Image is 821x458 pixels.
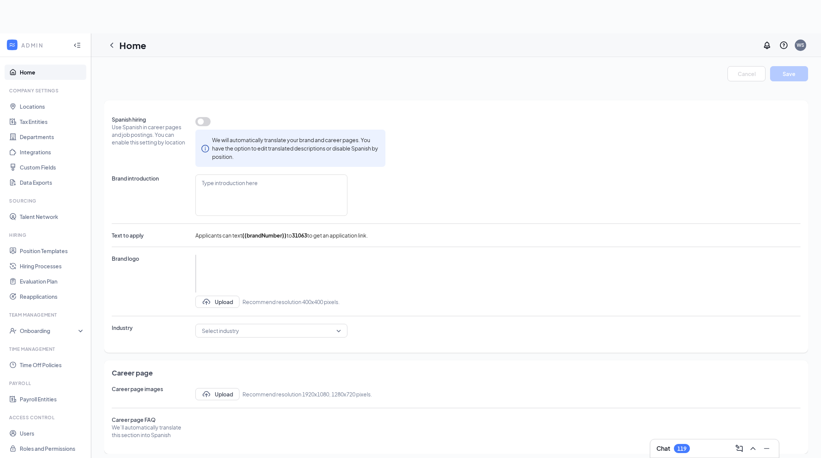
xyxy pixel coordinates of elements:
div: Team Management [9,312,83,318]
a: Users [20,426,85,441]
span: Applicants can text to to get an application link. [195,231,368,239]
b: 31063 [292,232,307,239]
a: Home [20,65,85,80]
svg: Minimize [762,444,771,453]
svg: UserCheck [9,327,17,334]
span: Use Spanish in career pages and job postings. You can enable this setting by location [112,123,188,146]
h1: Home [119,39,146,52]
a: Payroll Entities [20,391,85,407]
b: {{brandNumber}} [242,232,287,239]
div: Time Management [9,346,83,352]
span: Brand introduction [112,174,188,182]
span: Career page [112,368,800,377]
span: Text to apply [112,231,188,239]
a: Talent Network [20,209,85,224]
button: Save [770,66,808,81]
div: 119 [677,445,686,452]
a: Tax Entities [20,114,85,129]
a: Hiring Processes [20,258,85,274]
button: Cancel [727,66,766,81]
span: Recommend resolution 400x400 pixels. [242,298,340,306]
button: ChevronUp [747,442,759,455]
span: UploadUploadRecommend resolution 400x400 pixels. [195,255,340,308]
iframe: Intercom live chat [795,432,813,450]
span: Recommend resolution 1920x1080, 1280x720 pixels. [242,390,372,398]
svg: Upload [202,297,211,306]
a: Evaluation Plan [20,274,85,289]
svg: WorkstreamLogo [8,41,16,49]
div: ADMIN [21,41,67,49]
button: UploadUpload [195,296,239,308]
button: Minimize [761,442,773,455]
div: Sourcing [9,198,83,204]
svg: Upload [202,390,211,399]
a: Custom Fields [20,160,85,175]
span: Career page images [112,385,188,393]
a: Departments [20,129,85,144]
svg: ChevronUp [748,444,758,453]
span: info-circle [201,144,209,152]
a: Time Off Policies [20,357,85,372]
a: Position Templates [20,243,85,258]
span: Industry [112,324,188,331]
a: Reapplications [20,289,85,304]
svg: ChevronLeft [107,41,116,50]
div: Payroll [9,380,83,387]
span: We’ll automatically translate this section into Spanish [112,423,188,439]
div: Hiring [9,232,83,238]
a: Integrations [20,144,85,160]
a: Roles and Permissions [20,441,85,456]
span: Spanish hiring [112,116,188,123]
button: UploadUpload [195,388,239,400]
div: Onboarding [20,327,78,334]
div: Company Settings [9,87,83,94]
span: Brand logo [112,255,188,262]
button: ComposeMessage [733,442,745,455]
a: Data Exports [20,175,85,190]
div: We will automatically translate your brand and career pages. You have the option to edit translat... [212,136,379,161]
div: WS [797,42,804,48]
a: Locations [20,99,85,114]
h3: Chat [656,444,670,453]
svg: Notifications [762,41,772,50]
svg: ComposeMessage [735,444,744,453]
svg: Collapse [73,41,81,49]
div: Access control [9,414,83,421]
span: Career page FAQ [112,416,188,423]
svg: QuestionInfo [779,41,788,50]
